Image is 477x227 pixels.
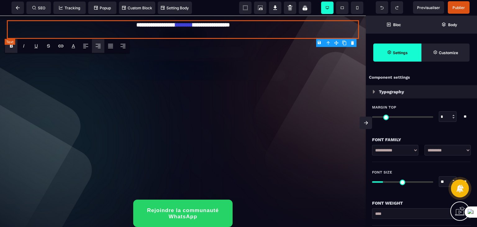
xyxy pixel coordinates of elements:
p: Typography [379,88,404,95]
span: Align Left [79,39,92,53]
span: Preview [413,1,444,14]
i: I [23,43,25,49]
span: Open Blocks [366,16,421,34]
span: Screenshot [254,2,266,14]
div: Font Family [372,136,471,143]
span: View components [239,2,252,14]
b: B [10,43,13,49]
img: loading [373,90,375,94]
span: Font Size [372,170,392,175]
label: Font color [72,43,75,49]
span: Align Right [117,39,129,53]
div: Component settings [366,72,477,84]
span: SEO [32,6,45,10]
span: Underline [30,39,42,53]
strong: Settings [393,50,408,55]
span: Publier [452,5,465,10]
span: Previsualiser [417,5,440,10]
span: Align Justify [104,39,117,53]
span: Custom Block [122,6,152,10]
strong: Body [448,22,457,27]
span: Settings [373,44,421,62]
span: Open Layer Manager [421,16,477,34]
u: U [34,43,38,49]
span: Open Style Manager [421,44,470,62]
p: A [72,43,75,49]
span: Margin Top [372,105,396,110]
span: Bold [5,39,17,53]
span: Setting Body [161,6,189,10]
span: Align Center [92,39,104,53]
span: Italic [17,39,30,53]
button: Rejoindre la communauté WhatsApp [133,184,233,211]
span: Tracking [59,6,80,10]
div: Font Weight [372,199,471,207]
s: S [47,43,50,49]
span: Strike-through [42,39,55,53]
strong: Bloc [393,22,401,27]
span: Link [55,39,67,53]
strong: Customize [439,50,458,55]
span: Popup [94,6,111,10]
